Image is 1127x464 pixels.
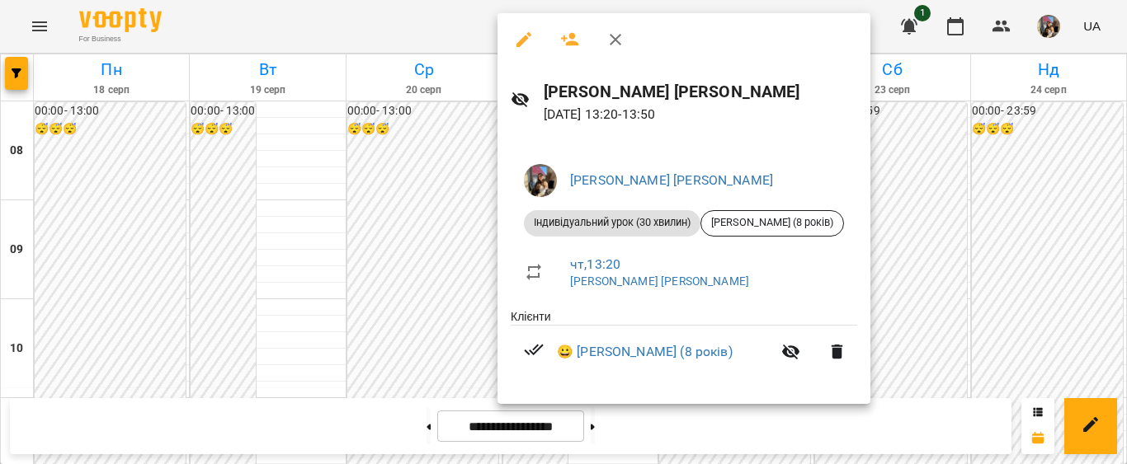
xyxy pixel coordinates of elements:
p: [DATE] 13:20 - 13:50 [544,105,857,124]
a: [PERSON_NAME] [PERSON_NAME] [570,172,773,188]
span: Індивідуальний урок (30 хвилин) [524,215,700,230]
h6: [PERSON_NAME] [PERSON_NAME] [544,79,857,105]
a: 😀 [PERSON_NAME] (8 років) [557,342,733,362]
a: чт , 13:20 [570,256,620,272]
span: [PERSON_NAME] (8 років) [701,215,843,230]
a: [PERSON_NAME] [PERSON_NAME] [570,274,749,288]
ul: Клієнти [511,308,857,385]
img: 497ea43cfcb3904c6063eaf45c227171.jpeg [524,164,557,197]
div: [PERSON_NAME] (8 років) [700,210,844,237]
svg: Візит сплачено [524,340,544,359]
